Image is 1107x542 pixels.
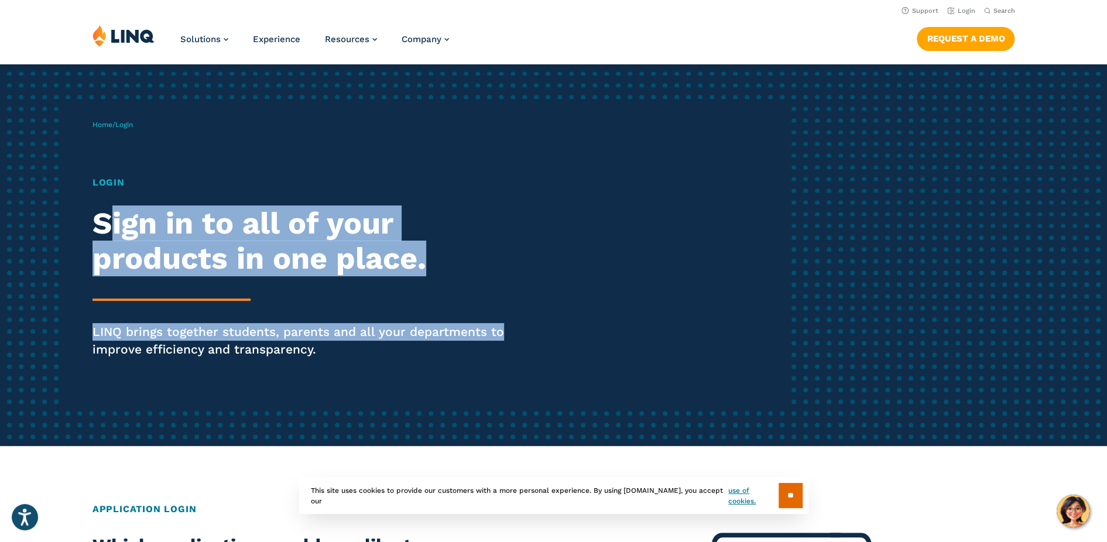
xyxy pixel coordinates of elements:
[902,7,938,15] a: Support
[115,121,133,129] span: Login
[1057,495,1089,527] button: Hello, have a question? Let’s chat.
[917,25,1015,50] nav: Button Navigation
[325,34,369,44] span: Resources
[253,34,300,44] a: Experience
[180,25,449,63] nav: Primary Navigation
[402,34,441,44] span: Company
[299,477,808,514] div: This site uses cookies to provide our customers with a more personal experience. By using [DOMAIN...
[92,121,112,129] a: Home
[92,25,155,47] img: LINQ | K‑12 Software
[402,34,449,44] a: Company
[180,34,221,44] span: Solutions
[180,34,228,44] a: Solutions
[325,34,377,44] a: Resources
[92,121,133,129] span: /
[917,27,1015,50] a: Request a Demo
[92,323,519,358] p: LINQ brings together students, parents and all your departments to improve efficiency and transpa...
[728,485,778,506] a: use of cookies.
[984,6,1015,15] button: Open Search Bar
[993,7,1015,15] span: Search
[92,176,519,190] h1: Login
[92,206,519,276] h2: Sign in to all of your products in one place.
[947,7,975,15] a: Login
